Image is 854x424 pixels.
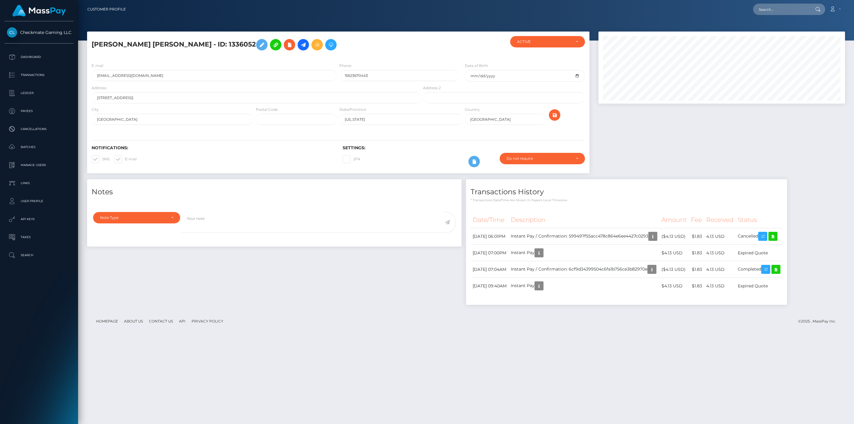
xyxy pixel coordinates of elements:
[7,53,71,62] p: Dashboard
[736,278,783,294] td: Expired Quote
[659,245,689,261] td: $4.13 USD
[5,194,74,209] a: User Profile
[12,5,66,17] img: MassPay Logo
[343,155,360,163] label: 2FA
[689,245,704,261] td: $1.83
[92,36,417,53] h5: [PERSON_NAME] [PERSON_NAME] - ID: 1336052
[114,155,137,163] label: E-mail
[7,251,71,260] p: Search
[7,27,17,38] img: Checkmate Gaming LLC
[465,63,488,68] label: Date of Birth
[689,261,704,278] td: $1.83
[7,107,71,116] p: Payees
[509,212,659,228] th: Description
[5,86,74,101] a: Ledger
[704,228,736,245] td: 4.13 USD
[7,215,71,224] p: API Keys
[7,71,71,80] p: Transactions
[736,245,783,261] td: Expired Quote
[339,107,366,112] label: State/Province
[100,215,166,220] div: Note Type
[500,153,585,164] button: Do not require
[736,261,783,278] td: Completed
[92,85,106,91] label: Address
[7,161,71,170] p: Manage Users
[92,155,110,163] label: SMS
[704,261,736,278] td: 4.13 USD
[798,318,840,325] div: © 2025 , MassPay Inc.
[704,245,736,261] td: 4.13 USD
[465,107,480,112] label: Country
[177,316,188,326] a: API
[256,107,278,112] label: Postal Code
[689,278,704,294] td: $1.83
[659,228,689,245] td: ($4.13 USD)
[339,63,351,68] label: Phone
[5,50,74,65] a: Dashboard
[5,176,74,191] a: Links
[510,36,585,47] button: ACTIVE
[704,212,736,228] th: Received
[5,30,74,35] span: Checkmate Gaming LLC
[509,228,659,245] td: Instant Pay / Confirmation: 599497f55acc478c864e6ee4427c0293
[5,248,74,263] a: Search
[5,68,74,83] a: Transactions
[509,245,659,261] td: Instant Pay
[471,228,509,245] td: [DATE] 06:01PM
[659,212,689,228] th: Amount
[5,122,74,137] a: Cancellations
[736,228,783,245] td: Cancelled
[689,228,704,245] td: $1.83
[509,261,659,278] td: Instant Pay / Confirmation: 6cf9d34399504c6fa1b756ce3b82970e
[5,104,74,119] a: Payees
[507,156,571,161] div: Do not require
[94,316,120,326] a: Homepage
[423,85,441,91] label: Address 2
[704,278,736,294] td: 4.13 USD
[517,39,571,44] div: ACTIVE
[736,212,783,228] th: Status
[5,140,74,155] a: Batches
[7,197,71,206] p: User Profile
[92,107,99,112] label: City
[689,212,704,228] th: Fee
[659,278,689,294] td: $4.13 USD
[471,278,509,294] td: [DATE] 09:40AM
[189,316,226,326] a: Privacy Policy
[93,212,180,223] button: Note Type
[92,63,103,68] label: E-mail
[509,278,659,294] td: Instant Pay
[471,261,509,278] td: [DATE] 07:04AM
[7,89,71,98] p: Ledger
[5,230,74,245] a: Taxes
[471,212,509,228] th: Date/Time
[471,245,509,261] td: [DATE] 07:00PM
[7,143,71,152] p: Batches
[7,125,71,134] p: Cancellations
[147,316,175,326] a: Contact Us
[5,158,74,173] a: Manage Users
[343,145,585,150] h6: Settings:
[87,3,126,16] a: Customer Profile
[92,187,457,197] h4: Notes
[471,198,783,202] p: * Transactions date/time are shown in payee's local timezone
[471,187,783,197] h4: Transactions History
[659,261,689,278] td: ($4.13 USD)
[122,316,145,326] a: About Us
[7,179,71,188] p: Links
[298,39,309,50] a: Initiate Payout
[92,145,334,150] h6: Notifications:
[5,212,74,227] a: API Keys
[753,4,810,15] input: Search...
[7,233,71,242] p: Taxes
